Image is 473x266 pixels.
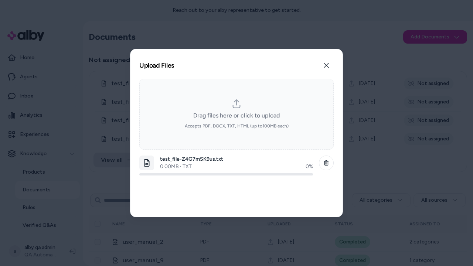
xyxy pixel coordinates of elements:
p: 0.00 MB · TXT [160,163,192,170]
li: dropzone-file-list-item [139,153,334,178]
p: test_file-Z4G7mSK9us.txt [160,156,313,163]
span: Drag files here or click to upload [193,111,280,120]
div: dropzone [139,79,334,150]
ol: dropzone-file-list [139,153,334,208]
span: Accepts PDF, DOCX, TXT, HTML (up to 100 MB each) [185,123,289,129]
h2: Upload Files [139,62,174,69]
div: 0 % [306,163,313,170]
